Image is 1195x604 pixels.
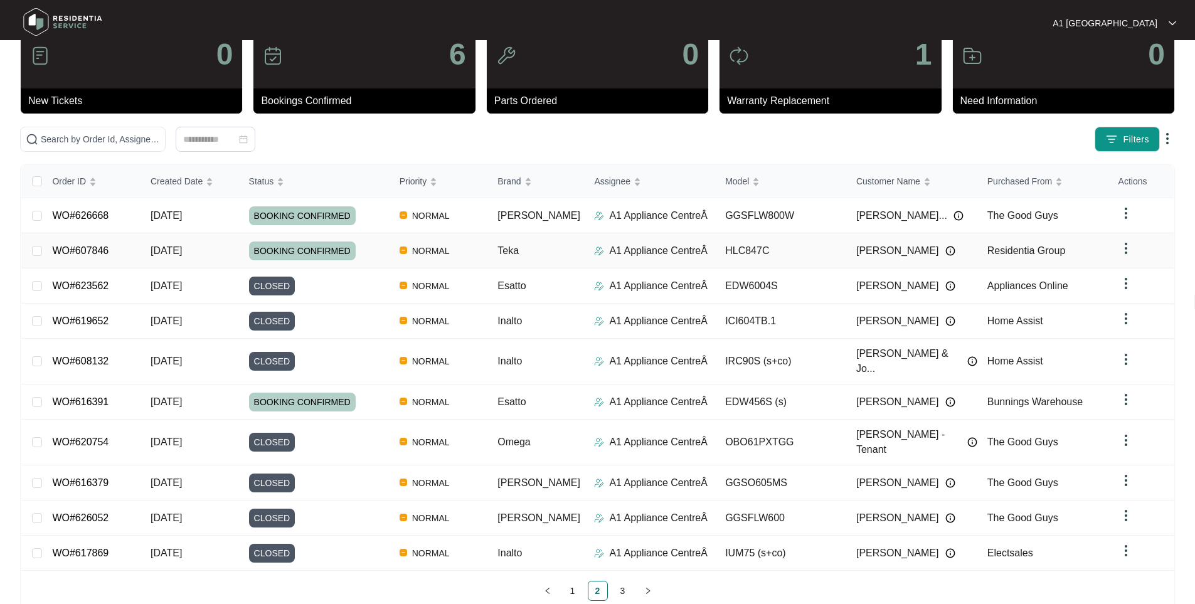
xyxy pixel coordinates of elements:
p: A1 Appliance CentreÂ [609,354,708,369]
span: left [544,587,551,595]
span: CLOSED [249,433,295,452]
span: Inalto [497,548,522,558]
p: 1 [915,40,932,70]
img: Assigner Icon [594,316,604,326]
td: EDW6004S [715,268,846,304]
li: 1 [563,581,583,601]
span: The Good Guys [987,477,1058,488]
a: WO#607846 [52,245,109,256]
span: Order ID [52,174,86,188]
span: CLOSED [249,352,295,371]
th: Brand [487,165,584,198]
span: Appliances Online [987,280,1068,291]
span: Priority [400,174,427,188]
img: Assigner Icon [594,548,604,558]
img: Info icon [945,478,955,488]
p: New Tickets [28,93,242,109]
button: filter iconFilters [1095,127,1160,152]
p: Need Information [960,93,1174,109]
img: Info icon [953,211,964,221]
img: Vercel Logo [400,514,407,521]
span: Home Assist [987,356,1043,366]
a: WO#616391 [52,396,109,407]
p: 6 [449,40,466,70]
span: Electsales [987,548,1033,558]
img: Vercel Logo [400,246,407,254]
span: The Good Guys [987,210,1058,221]
img: Assigner Icon [594,437,604,447]
p: A1 Appliance CentreÂ [609,314,708,329]
span: [PERSON_NAME] [856,475,939,490]
li: 2 [588,581,608,601]
input: Search by Order Id, Assignee Name, Customer Name, Brand and Model [41,132,160,146]
p: Parts Ordered [494,93,708,109]
img: icon [729,46,749,66]
img: Assigner Icon [594,281,604,291]
a: 2 [588,581,607,600]
span: NORMAL [407,475,455,490]
img: Info icon [945,316,955,326]
p: Bookings Confirmed [261,93,475,109]
span: [PERSON_NAME] [856,395,939,410]
span: [PERSON_NAME] [856,511,939,526]
img: Assigner Icon [594,513,604,523]
p: A1 Appliance CentreÂ [609,546,708,561]
img: Info icon [967,356,977,366]
button: right [638,581,658,601]
p: A1 Appliance CentreÂ [609,511,708,526]
img: Info icon [967,437,977,447]
span: CLOSED [249,509,295,527]
th: Status [239,165,390,198]
li: Previous Page [538,581,558,601]
a: WO#608132 [52,356,109,366]
a: 1 [563,581,582,600]
a: 3 [613,581,632,600]
td: ICI604TB.1 [715,304,846,339]
span: [PERSON_NAME] [856,546,939,561]
p: 0 [682,40,699,70]
p: A1 Appliance CentreÂ [609,243,708,258]
img: icon [962,46,982,66]
img: Info icon [945,397,955,407]
img: dropdown arrow [1118,392,1134,407]
span: [PERSON_NAME] [497,512,580,523]
img: dropdown arrow [1118,311,1134,326]
span: Created Date [151,174,203,188]
img: Info icon [945,281,955,291]
span: [PERSON_NAME] [497,477,580,488]
span: Esatto [497,396,526,407]
th: Priority [390,165,488,198]
td: EDW456S (s) [715,384,846,420]
span: Purchased From [987,174,1052,188]
img: Vercel Logo [400,357,407,364]
td: IUM75 (s+co) [715,536,846,571]
span: Bunnings Warehouse [987,396,1083,407]
img: dropdown arrow [1118,473,1134,488]
img: Info icon [945,548,955,558]
th: Customer Name [846,165,977,198]
span: [DATE] [151,396,182,407]
th: Assignee [584,165,715,198]
p: 0 [1148,40,1165,70]
span: CLOSED [249,544,295,563]
span: BOOKING CONFIRMED [249,241,356,260]
img: Assigner Icon [594,246,604,256]
span: NORMAL [407,546,455,561]
img: Vercel Logo [400,549,407,556]
span: Model [725,174,749,188]
span: Omega [497,437,530,447]
span: BOOKING CONFIRMED [249,206,356,225]
span: [DATE] [151,437,182,447]
img: Assigner Icon [594,397,604,407]
span: [DATE] [151,356,182,366]
img: Vercel Logo [400,438,407,445]
span: NORMAL [407,278,455,294]
img: dropdown arrow [1118,276,1134,291]
a: WO#620754 [52,437,109,447]
p: 0 [216,40,233,70]
a: WO#626052 [52,512,109,523]
a: WO#623562 [52,280,109,291]
p: A1 Appliance CentreÂ [609,435,708,450]
img: dropdown arrow [1118,206,1134,221]
span: Esatto [497,280,526,291]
